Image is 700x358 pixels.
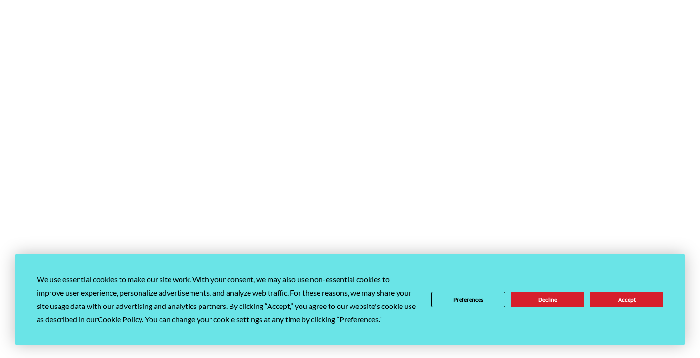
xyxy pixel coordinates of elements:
button: Preferences [431,292,505,307]
span: Preferences [340,315,379,324]
button: Accept [590,292,663,307]
div: We use essential cookies to make our site work. With your consent, we may also use non-essential ... [37,273,417,326]
div: Cookie Consent Prompt [15,254,685,345]
button: Decline [511,292,584,307]
span: Cookie Policy [98,315,142,324]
